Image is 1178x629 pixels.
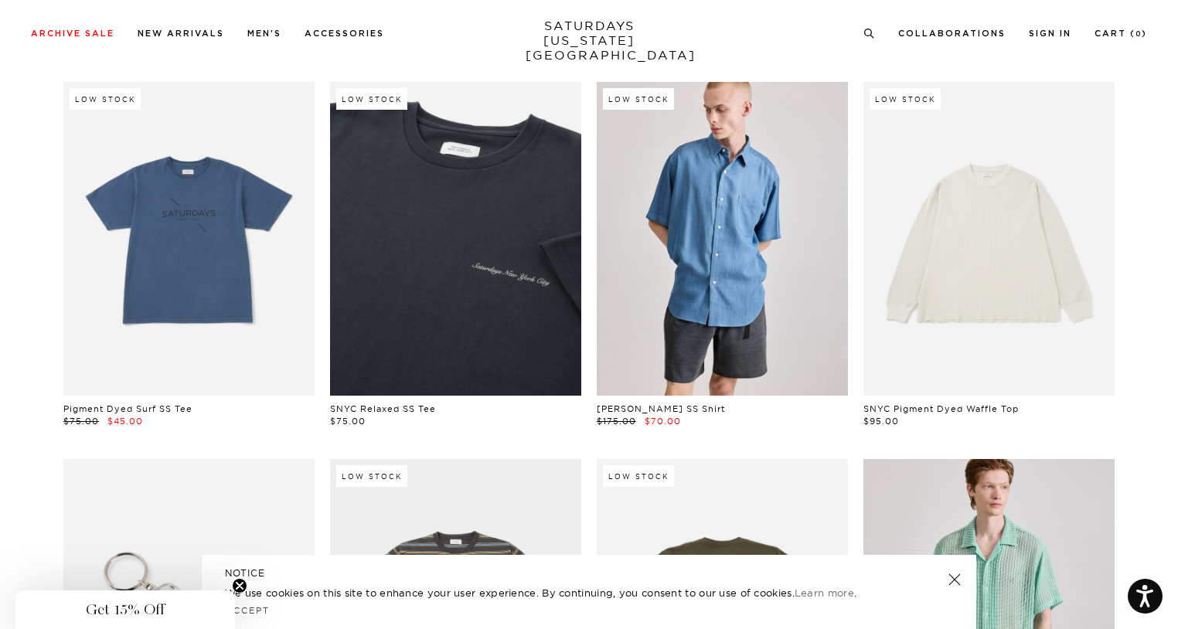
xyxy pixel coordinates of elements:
div: Low Stock [603,88,674,110]
a: Accessories [305,29,384,38]
a: Accept [225,605,270,616]
a: [PERSON_NAME] SS Shirt [597,403,725,414]
a: New Arrivals [138,29,224,38]
button: Close teaser [232,578,247,593]
div: Low Stock [336,88,407,110]
a: Archive Sale [31,29,114,38]
span: $70.00 [645,416,681,427]
div: Low Stock [870,88,941,110]
a: Pigment Dyed Surf SS Tee [63,403,192,414]
a: SNYC Relaxed SS Tee [330,403,436,414]
span: $175.00 [597,416,636,427]
h5: NOTICE [225,566,953,580]
span: $45.00 [107,416,143,427]
div: Low Stock [70,88,141,110]
div: Low Stock [603,465,674,487]
a: SATURDAYS[US_STATE][GEOGRAPHIC_DATA] [526,19,653,63]
a: Men's [247,29,281,38]
a: Cart (0) [1095,29,1147,38]
small: 0 [1135,31,1142,38]
a: SNYC Pigment Dyed Waffle Top [863,403,1019,414]
span: $75.00 [330,416,366,427]
a: Learn more [795,586,854,599]
div: Low Stock [336,465,407,487]
span: $95.00 [863,416,899,427]
a: Sign In [1029,29,1071,38]
a: Collaborations [898,29,1006,38]
div: Get 15% OffClose teaser [15,590,235,629]
p: We use cookies on this site to enhance your user experience. By continuing, you consent to our us... [225,585,898,600]
span: Get 15% Off [86,600,165,619]
span: $75.00 [63,416,99,427]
